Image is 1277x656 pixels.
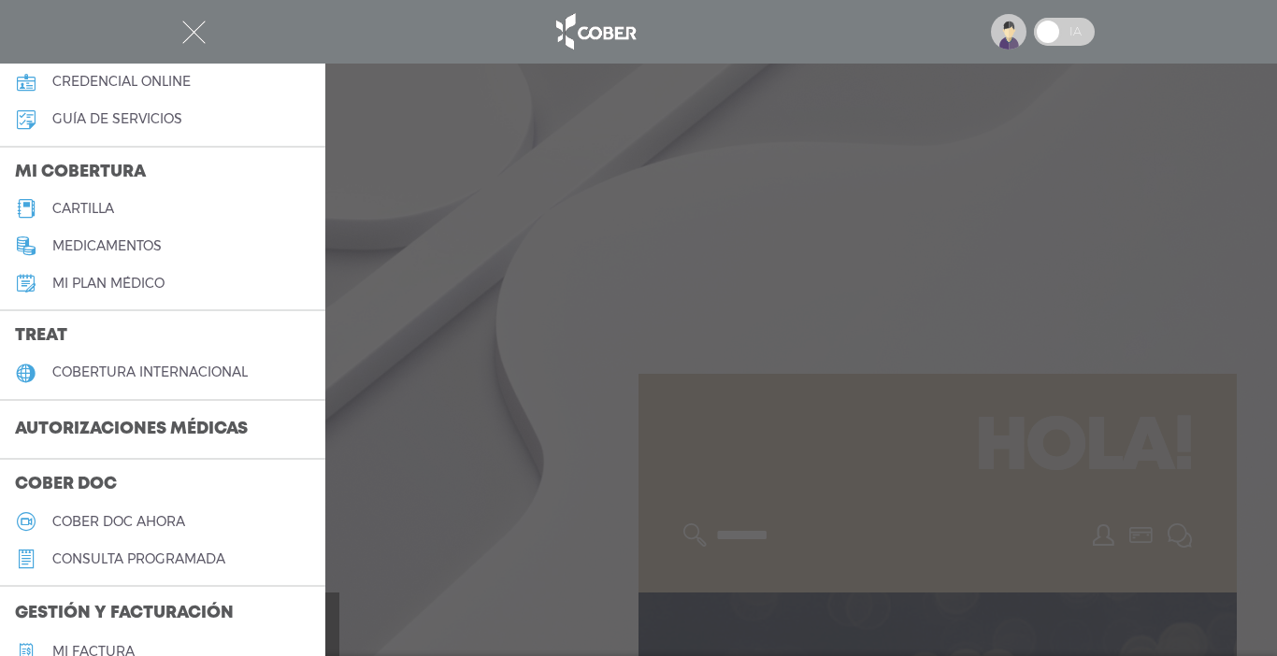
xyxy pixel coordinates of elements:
[546,9,644,54] img: logo_cober_home-white.png
[991,14,1026,50] img: profile-placeholder.svg
[52,238,162,254] h5: medicamentos
[52,514,185,530] h5: Cober doc ahora
[52,551,225,567] h5: consulta programada
[52,364,248,380] h5: cobertura internacional
[52,276,165,292] h5: Mi plan médico
[52,201,114,217] h5: cartilla
[52,111,182,127] h5: guía de servicios
[52,74,191,90] h5: credencial online
[182,21,206,44] img: Cober_menu-close-white.svg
